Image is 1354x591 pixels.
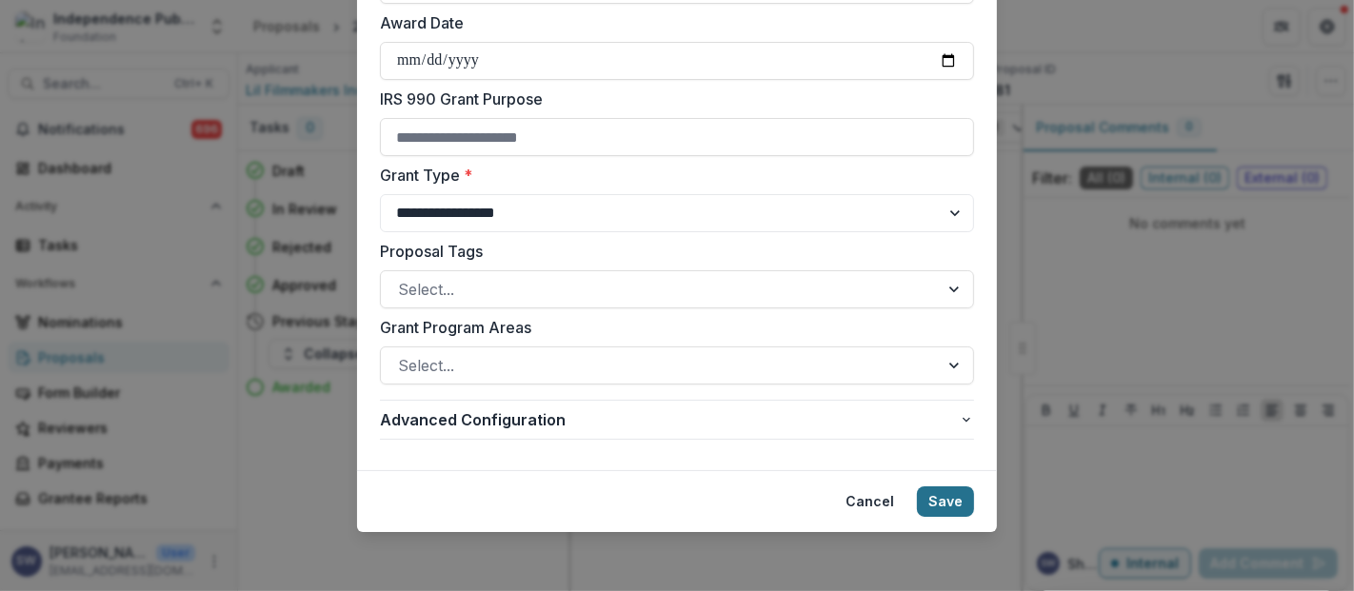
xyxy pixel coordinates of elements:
label: Proposal Tags [380,240,963,263]
label: Grant Type [380,164,963,187]
label: Grant Program Areas [380,316,963,339]
label: IRS 990 Grant Purpose [380,88,963,110]
span: Advanced Configuration [380,408,959,431]
button: Advanced Configuration [380,401,974,439]
button: Cancel [834,486,906,517]
label: Award Date [380,11,963,34]
button: Save [917,486,974,517]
